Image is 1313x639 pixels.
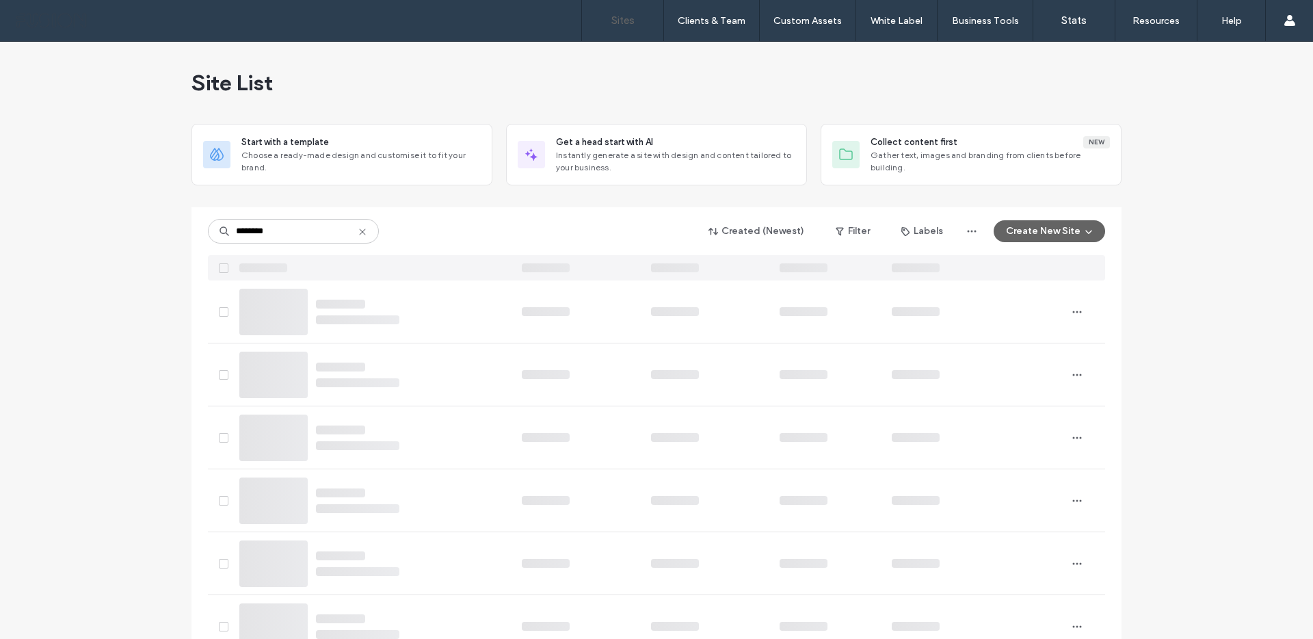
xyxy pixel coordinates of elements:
label: Clients & Team [678,15,745,27]
label: Custom Assets [773,15,842,27]
button: Created (Newest) [697,220,817,242]
label: Resources [1132,15,1180,27]
button: Labels [889,220,955,242]
span: Choose a ready-made design and customise it to fit your brand. [241,149,481,174]
span: Collect content first [871,135,957,149]
div: Start with a templateChoose a ready-made design and customise it to fit your brand. [191,124,492,185]
label: Sites [611,14,635,27]
button: Create New Site [994,220,1105,242]
div: Collect content firstNewGather text, images and branding from clients before building. [821,124,1122,185]
div: New [1083,136,1110,148]
span: Gather text, images and branding from clients before building. [871,149,1110,174]
button: Filter [822,220,884,242]
span: Instantly generate a site with design and content tailored to your business. [556,149,795,174]
label: Business Tools [952,15,1019,27]
div: Get a head start with AIInstantly generate a site with design and content tailored to your business. [506,124,807,185]
span: Start with a template [241,135,329,149]
label: Stats [1061,14,1087,27]
label: White Label [871,15,923,27]
span: Get a head start with AI [556,135,653,149]
span: Site List [191,69,273,96]
label: Help [1221,15,1242,27]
